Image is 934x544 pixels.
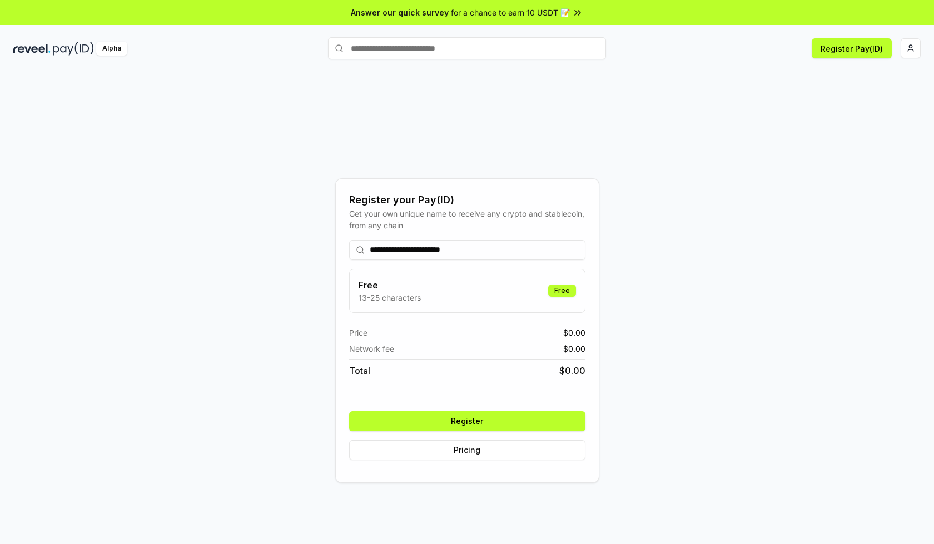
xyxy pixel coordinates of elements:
img: reveel_dark [13,42,51,56]
span: Total [349,364,370,377]
span: Answer our quick survey [351,7,449,18]
div: Register your Pay(ID) [349,192,585,208]
div: Free [548,285,576,297]
span: $ 0.00 [563,343,585,355]
h3: Free [359,278,421,292]
span: $ 0.00 [563,327,585,338]
button: Pricing [349,440,585,460]
div: Alpha [96,42,127,56]
span: for a chance to earn 10 USDT 📝 [451,7,570,18]
button: Register Pay(ID) [812,38,892,58]
p: 13-25 characters [359,292,421,303]
button: Register [349,411,585,431]
span: Network fee [349,343,394,355]
img: pay_id [53,42,94,56]
div: Get your own unique name to receive any crypto and stablecoin, from any chain [349,208,585,231]
span: $ 0.00 [559,364,585,377]
span: Price [349,327,367,338]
